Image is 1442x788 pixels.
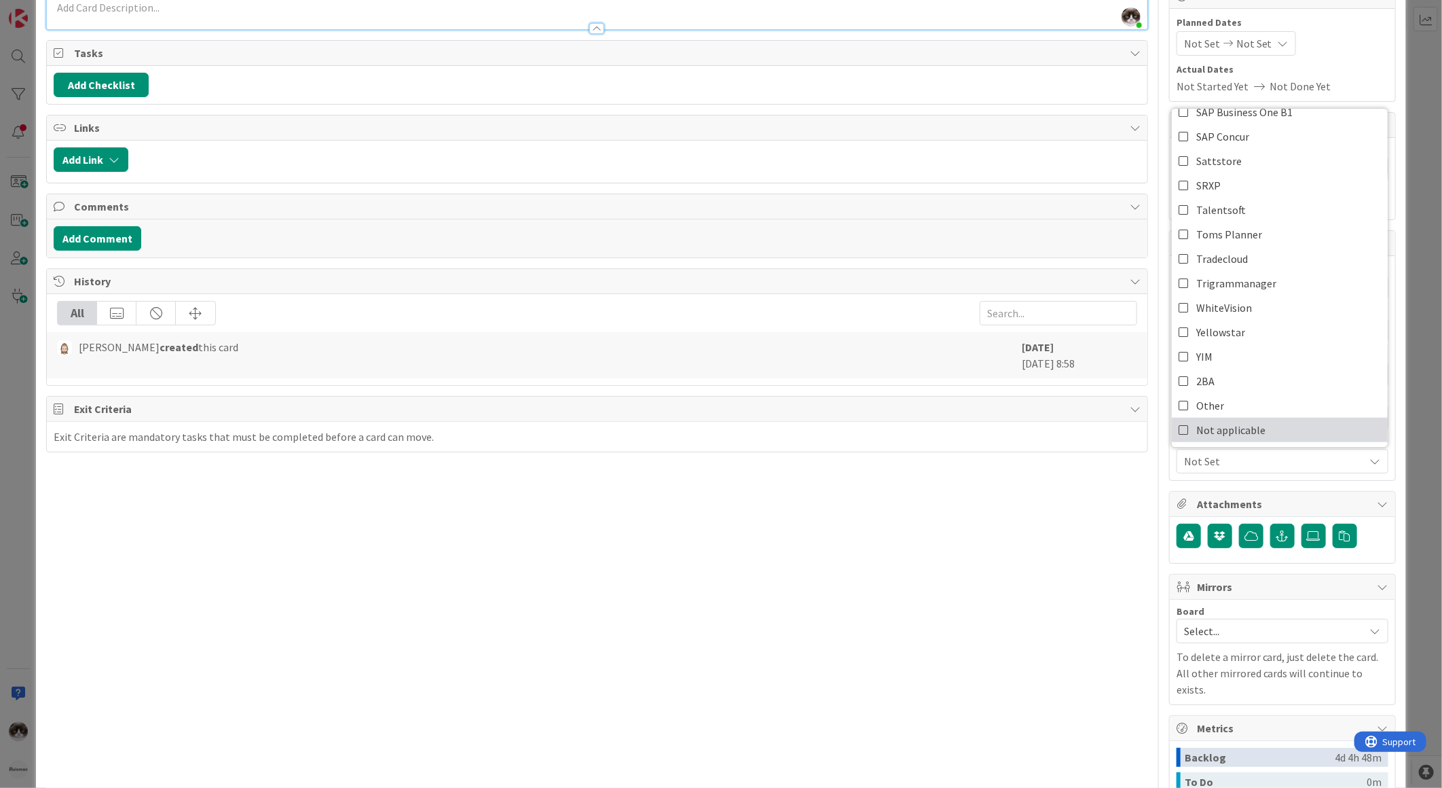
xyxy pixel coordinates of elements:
[1122,7,1141,26] img: cF1764xS6KQF0UDQ8Ib5fgQIGsMebhp9.jfif
[980,301,1137,325] input: Search...
[79,339,238,355] span: [PERSON_NAME] this card
[54,429,434,445] div: Exit Criteria are mandatory tasks that must be completed before a card can move.
[1172,271,1388,295] a: Trigrammanager
[74,120,1123,136] span: Links
[54,73,149,97] button: Add Checklist
[1022,340,1054,354] b: [DATE]
[1197,496,1371,512] span: Attachments
[1184,622,1358,641] span: Select...
[1270,78,1331,94] span: Not Done Yet
[1196,126,1249,147] span: SAP Concur
[1196,346,1213,367] span: YIM
[74,198,1123,215] span: Comments
[1172,173,1388,198] a: SRXP
[1335,748,1382,767] div: 4d 4h 48m
[1172,369,1388,393] a: 2BA
[1196,151,1242,171] span: Sattstore
[74,273,1123,289] span: History
[1196,420,1265,440] span: Not applicable
[1196,200,1246,220] span: Talentsoft
[54,226,141,251] button: Add Comment
[1185,748,1335,767] div: Backlog
[1177,607,1204,616] span: Board
[1196,273,1276,293] span: Trigrammanager
[1196,395,1224,416] span: Other
[1172,320,1388,344] a: Yellowstar
[29,2,62,18] span: Support
[1172,247,1388,271] a: Tradecloud
[1236,35,1272,52] span: Not Set
[1184,35,1220,52] span: Not Set
[1196,102,1293,122] span: SAP Business One B1
[57,340,72,355] img: Rv
[1177,16,1388,30] span: Planned Dates
[1172,393,1388,418] a: Other
[1197,579,1371,595] span: Mirrors
[58,302,97,325] div: All
[1172,222,1388,247] a: Toms Planner
[1196,371,1215,391] span: 2BA
[1172,418,1388,442] a: Not applicable
[1172,344,1388,369] a: YIM
[1196,298,1252,318] span: WhiteVision
[1172,198,1388,222] a: Talentsoft
[1197,720,1371,736] span: Metrics
[1196,249,1248,269] span: Tradecloud
[1172,149,1388,173] a: Sattstore
[160,340,198,354] b: created
[1196,175,1221,196] span: SRXP
[1172,100,1388,124] a: SAP Business One B1
[1196,322,1245,342] span: Yellowstar
[1177,649,1388,698] p: To delete a mirror card, just delete the card. All other mirrored cards will continue to exists.
[1177,78,1249,94] span: Not Started Yet
[1184,453,1365,469] span: Not Set
[1172,295,1388,320] a: WhiteVision
[1177,62,1388,77] span: Actual Dates
[74,401,1123,417] span: Exit Criteria
[1196,224,1262,245] span: Toms Planner
[74,45,1123,61] span: Tasks
[1172,124,1388,149] a: SAP Concur
[54,147,128,172] button: Add Link
[1022,339,1137,372] div: [DATE] 8:58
